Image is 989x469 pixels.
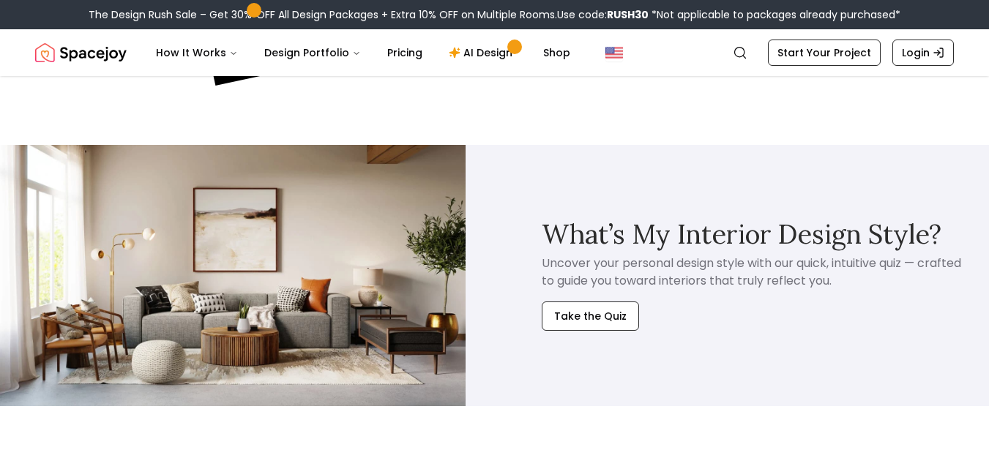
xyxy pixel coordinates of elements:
button: How It Works [144,38,250,67]
a: Pricing [376,38,434,67]
a: Spacejoy [35,38,127,67]
h3: What’s My Interior Design Style? [542,220,941,249]
a: Take the Quiz [542,290,639,331]
span: Use code: [557,7,649,22]
span: *Not applicable to packages already purchased* [649,7,900,22]
a: Start Your Project [768,40,881,66]
img: Spacejoy Logo [35,38,127,67]
div: The Design Rush Sale – Get 30% OFF All Design Packages + Extra 10% OFF on Multiple Rooms. [89,7,900,22]
nav: Global [35,29,954,76]
a: Login [892,40,954,66]
nav: Main [144,38,582,67]
a: AI Design [437,38,529,67]
button: Design Portfolio [253,38,373,67]
p: Uncover your personal design style with our quick, intuitive quiz — crafted to guide you toward i... [542,255,963,290]
b: RUSH30 [607,7,649,22]
img: United States [605,44,623,61]
a: Shop [531,38,582,67]
button: Take the Quiz [542,301,639,331]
